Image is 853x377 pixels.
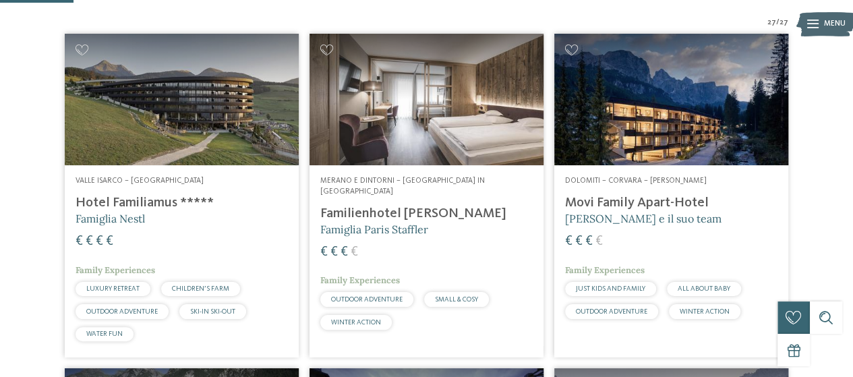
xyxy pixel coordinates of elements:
[565,212,722,225] span: [PERSON_NAME] e il suo team
[554,34,788,165] img: Cercate un hotel per famiglie? Qui troverete solo i migliori!
[86,308,158,315] span: OUTDOOR ADVENTURE
[780,18,788,28] span: 27
[776,18,780,28] span: /
[576,285,645,292] span: JUST KIDS AND FAMILY
[65,34,299,357] a: Cercate un hotel per famiglie? Qui troverete solo i migliori! Valle Isarco – [GEOGRAPHIC_DATA] Ho...
[86,330,123,337] span: WATER FUN
[575,235,583,248] span: €
[576,308,647,315] span: OUTDOOR ADVENTURE
[190,308,235,315] span: SKI-IN SKI-OUT
[331,296,403,303] span: OUTDOOR ADVENTURE
[320,223,428,236] span: Famiglia Paris Staffler
[65,34,299,165] img: Cercate un hotel per famiglie? Qui troverete solo i migliori!
[320,206,533,222] h4: Familienhotel [PERSON_NAME]
[595,235,603,248] span: €
[435,296,478,303] span: SMALL & COSY
[330,245,338,259] span: €
[565,177,707,185] span: Dolomiti – Corvara – [PERSON_NAME]
[320,245,328,259] span: €
[554,34,788,357] a: Cercate un hotel per famiglie? Qui troverete solo i migliori! Dolomiti – Corvara – [PERSON_NAME] ...
[76,264,155,276] span: Family Experiences
[351,245,358,259] span: €
[106,235,113,248] span: €
[172,285,229,292] span: CHILDREN’S FARM
[76,177,204,185] span: Valle Isarco – [GEOGRAPHIC_DATA]
[565,235,572,248] span: €
[86,235,93,248] span: €
[310,34,543,165] img: Cercate un hotel per famiglie? Qui troverete solo i migliori!
[767,18,776,28] span: 27
[341,245,348,259] span: €
[678,285,730,292] span: ALL ABOUT BABY
[565,264,645,276] span: Family Experiences
[76,212,145,225] span: Famiglia Nestl
[320,274,400,286] span: Family Experiences
[320,177,485,196] span: Merano e dintorni – [GEOGRAPHIC_DATA] in [GEOGRAPHIC_DATA]
[96,235,103,248] span: €
[565,195,777,211] h4: Movi Family Apart-Hotel
[76,235,83,248] span: €
[585,235,593,248] span: €
[331,319,381,326] span: WINTER ACTION
[86,285,140,292] span: LUXURY RETREAT
[310,34,543,357] a: Cercate un hotel per famiglie? Qui troverete solo i migliori! Merano e dintorni – [GEOGRAPHIC_DAT...
[680,308,730,315] span: WINTER ACTION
